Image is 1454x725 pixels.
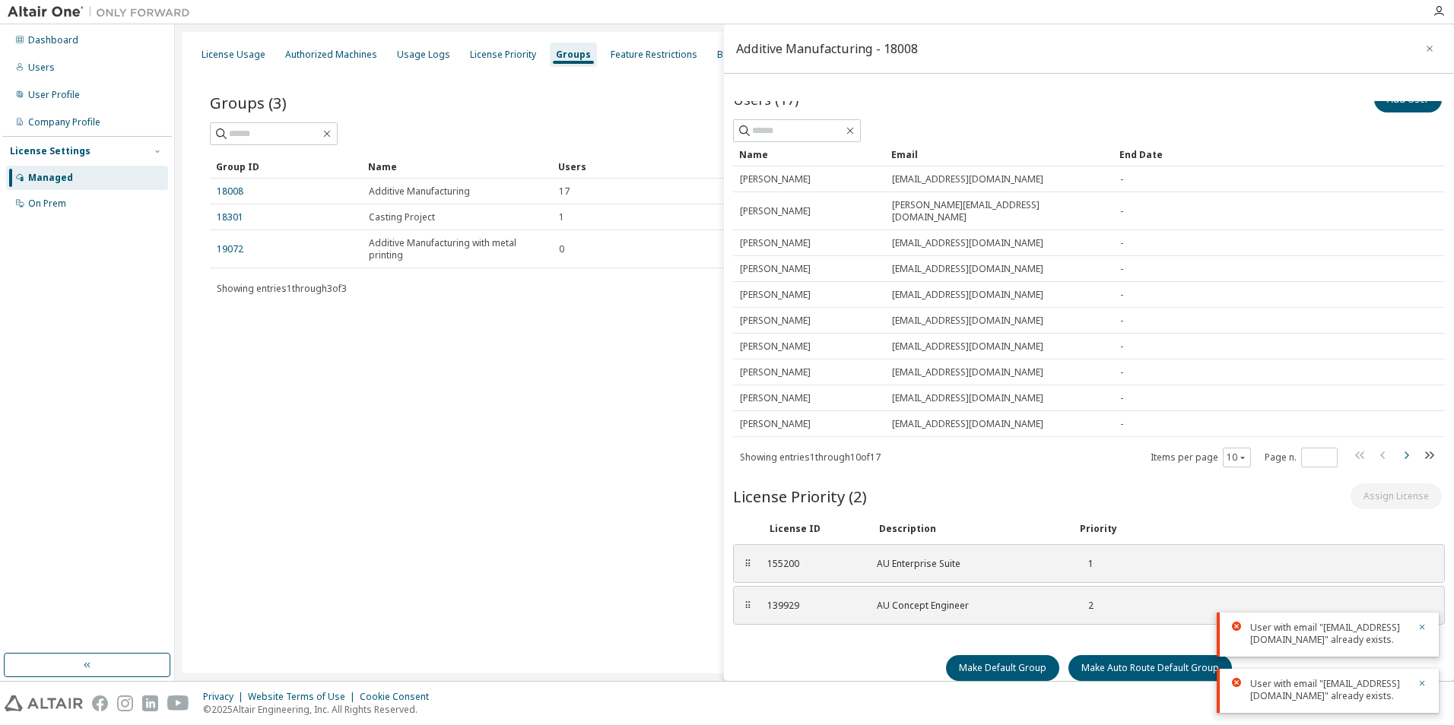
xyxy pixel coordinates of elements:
[248,691,360,703] div: Website Terms of Use
[556,49,591,61] div: Groups
[1151,448,1251,467] span: Items per page
[877,558,1059,570] div: AU Enterprise Suite
[740,392,811,404] span: [PERSON_NAME]
[369,185,470,198] span: Additive Manufacturing
[1120,205,1123,217] span: -
[1120,340,1123,353] span: -
[1120,173,1123,185] span: -
[558,154,1376,179] div: Users
[285,49,377,61] div: Authorized Machines
[1120,289,1123,301] span: -
[611,49,697,61] div: Feature Restrictions
[28,172,73,184] div: Managed
[167,695,189,711] img: youtube.svg
[891,142,1107,166] div: Email
[1120,392,1123,404] span: -
[740,315,811,327] span: [PERSON_NAME]
[892,340,1043,353] span: [EMAIL_ADDRESS][DOMAIN_NAME]
[559,243,564,255] span: 0
[740,205,811,217] span: [PERSON_NAME]
[217,185,243,198] a: 18008
[5,695,83,711] img: altair_logo.svg
[892,392,1043,404] span: [EMAIL_ADDRESS][DOMAIN_NAME]
[1351,483,1442,509] button: Assign License
[1068,655,1232,681] button: Make Auto Route Default Group
[740,263,811,275] span: [PERSON_NAME]
[368,154,546,179] div: Name
[892,173,1043,185] span: [EMAIL_ADDRESS][DOMAIN_NAME]
[8,5,198,20] img: Altair One
[740,289,811,301] span: [PERSON_NAME]
[879,523,1062,535] div: Description
[743,558,752,570] div: ⠿
[202,49,265,61] div: License Usage
[559,185,570,198] span: 17
[892,366,1043,378] span: [EMAIL_ADDRESS][DOMAIN_NAME]
[1120,418,1123,430] span: -
[877,600,1059,612] div: AU Concept Engineer
[892,263,1043,275] span: [EMAIL_ADDRESS][DOMAIN_NAME]
[1265,448,1338,467] span: Page n.
[1227,451,1247,464] button: 10
[217,282,347,295] span: Showing entries 1 through 3 of 3
[28,116,100,128] div: Company Profile
[117,695,133,711] img: instagram.svg
[733,486,867,507] span: License Priority (2)
[892,289,1043,301] span: [EMAIL_ADDRESS][DOMAIN_NAME]
[1250,622,1408,646] div: User with email "[EMAIL_ADDRESS][DOMAIN_NAME]" already exists.
[892,315,1043,327] span: [EMAIL_ADDRESS][DOMAIN_NAME]
[217,211,243,223] a: 18301
[767,558,859,570] div: 155200
[1120,366,1123,378] span: -
[28,62,55,74] div: Users
[736,43,918,55] div: Additive Manufacturing - 18008
[892,418,1043,430] span: [EMAIL_ADDRESS][DOMAIN_NAME]
[470,49,536,61] div: License Priority
[1119,142,1395,166] div: End Date
[1080,523,1117,535] div: Priority
[142,695,158,711] img: linkedin.svg
[740,340,811,353] span: [PERSON_NAME]
[28,198,66,210] div: On Prem
[28,89,80,101] div: User Profile
[369,237,545,261] span: Additive Manufacturing with metal printing
[1250,678,1408,702] div: User with email "[EMAIL_ADDRESS][DOMAIN_NAME]" already exists.
[740,237,811,249] span: [PERSON_NAME]
[740,418,811,430] span: [PERSON_NAME]
[92,695,108,711] img: facebook.svg
[216,154,356,179] div: Group ID
[217,243,243,255] a: 19072
[1120,237,1123,249] span: -
[1078,600,1094,612] div: 2
[740,366,811,378] span: [PERSON_NAME]
[1078,558,1094,570] div: 1
[767,600,859,612] div: 139929
[717,49,788,61] div: Borrow Settings
[892,237,1043,249] span: [EMAIL_ADDRESS][DOMAIN_NAME]
[740,451,881,464] span: Showing entries 1 through 10 of 17
[770,523,861,535] div: License ID
[892,199,1106,223] span: [PERSON_NAME][EMAIL_ADDRESS][DOMAIN_NAME]
[740,173,811,185] span: [PERSON_NAME]
[1120,315,1123,327] span: -
[743,600,752,612] div: ⠿
[360,691,438,703] div: Cookie Consent
[203,703,438,716] p: © 2025 Altair Engineering, Inc. All Rights Reserved.
[10,145,90,157] div: License Settings
[210,92,287,113] span: Groups (3)
[28,34,78,46] div: Dashboard
[369,211,435,223] span: Casting Project
[1120,263,1123,275] span: -
[946,655,1059,681] button: Make Default Group
[203,691,248,703] div: Privacy
[559,211,564,223] span: 1
[739,142,879,166] div: Name
[397,49,450,61] div: Usage Logs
